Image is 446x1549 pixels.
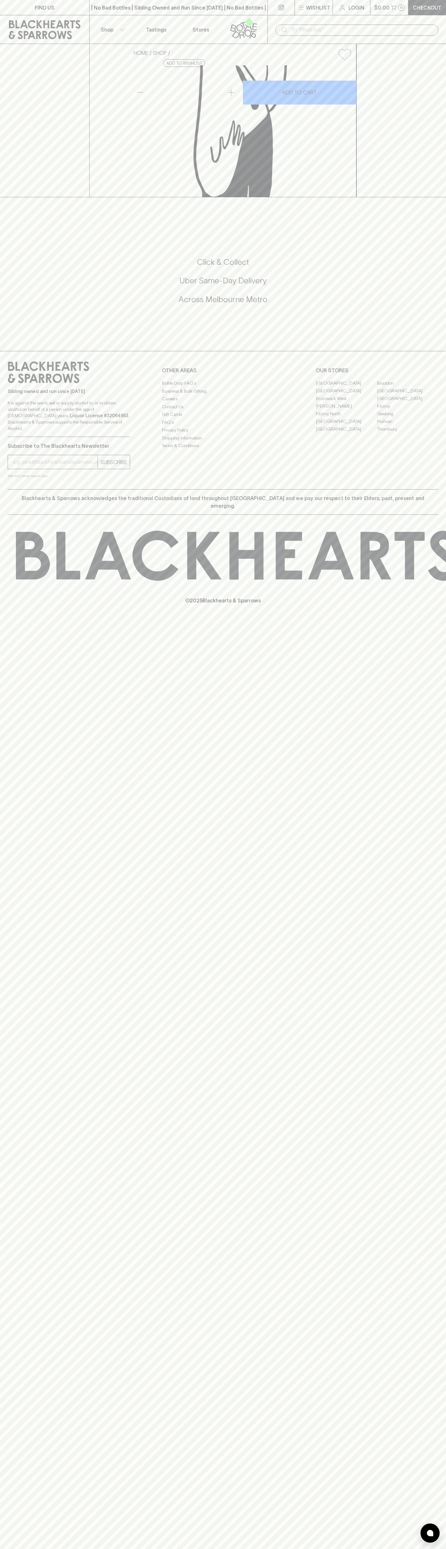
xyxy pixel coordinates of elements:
p: SUBSCRIBE [100,458,127,466]
h5: Across Melbourne Metro [8,294,438,305]
p: OUR STORES [316,367,438,374]
p: Blackhearts & Sparrows acknowledges the traditional Custodians of land throughout [GEOGRAPHIC_DAT... [12,494,434,510]
a: Gift Cards [162,411,284,418]
h5: Click & Collect [8,257,438,267]
p: Login [348,4,364,11]
a: [GEOGRAPHIC_DATA] [316,387,377,395]
a: Contact Us [162,403,284,411]
p: Tastings [146,26,166,33]
a: Fitzroy [377,402,438,410]
a: FAQ's [162,418,284,426]
p: Stores [193,26,209,33]
a: Privacy Policy [162,426,284,434]
img: bubble-icon [427,1530,433,1536]
a: Terms & Conditions [162,442,284,450]
button: Shop [90,15,134,44]
p: Checkout [413,4,442,11]
p: Subscribe to The Blackhearts Newsletter [8,442,130,450]
a: Careers [162,395,284,403]
a: [GEOGRAPHIC_DATA] [377,395,438,402]
a: Shipping Information [162,434,284,442]
a: Bottle Drop FAQ's [162,380,284,387]
p: FIND US [35,4,55,11]
a: [GEOGRAPHIC_DATA] [316,418,377,425]
p: We will never spam you [8,473,130,479]
a: [GEOGRAPHIC_DATA] [316,425,377,433]
a: SHOP [153,50,167,56]
p: 0 [400,6,403,9]
div: Call to action block [8,231,438,338]
a: [GEOGRAPHIC_DATA] [377,387,438,395]
h5: Uber Same-Day Delivery [8,275,438,286]
p: Sibling owned and run since [DATE] [8,388,130,395]
p: $0.00 [374,4,390,11]
button: ADD TO CART [243,81,357,105]
a: Prahran [377,418,438,425]
a: Tastings [134,15,179,44]
button: SUBSCRIBE [98,455,130,469]
button: Add to wishlist [336,47,354,63]
img: Gweilo Apricot Sundae Sour 440ml [128,65,356,197]
button: Add to wishlist [163,59,205,67]
input: Try "Pinot noir" [291,25,433,35]
p: OTHER AREAS [162,367,284,374]
a: Business & Bulk Gifting [162,387,284,395]
a: [GEOGRAPHIC_DATA] [316,379,377,387]
a: Thornbury [377,425,438,433]
input: e.g. jane@blackheartsandsparrows.com.au [13,457,98,467]
a: HOME [134,50,148,56]
p: Shop [101,26,113,33]
strong: Liquor License #32064953 [70,413,128,418]
a: Braddon [377,379,438,387]
a: Stores [179,15,223,44]
a: Geelong [377,410,438,418]
p: Wishlist [306,4,330,11]
a: Fitzroy North [316,410,377,418]
a: Brunswick West [316,395,377,402]
p: ADD TO CART [282,89,317,96]
a: [PERSON_NAME] [316,402,377,410]
p: It is against the law to sell or supply alcohol to, or to obtain alcohol on behalf of a person un... [8,400,130,432]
